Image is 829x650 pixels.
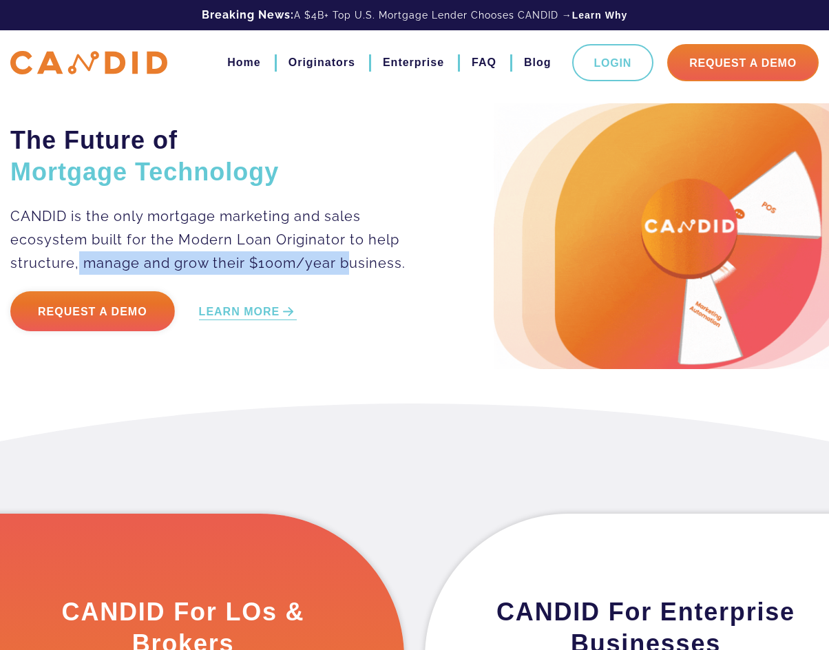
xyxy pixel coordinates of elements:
b: Breaking News: [202,8,294,21]
a: Blog [524,51,552,74]
h2: The Future of [10,125,425,188]
a: LEARN MORE [199,304,297,320]
a: Login [572,44,654,81]
a: Home [227,51,260,74]
a: Learn Why [572,8,628,22]
p: CANDID is the only mortgage marketing and sales ecosystem built for the Modern Loan Originator to... [10,205,425,275]
a: Enterprise [383,51,444,74]
span: Mortgage Technology [10,158,279,186]
a: Originators [288,51,355,74]
a: Request a Demo [10,291,175,331]
a: FAQ [472,51,496,74]
a: Request A Demo [667,44,819,81]
img: CANDID APP [10,51,167,75]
